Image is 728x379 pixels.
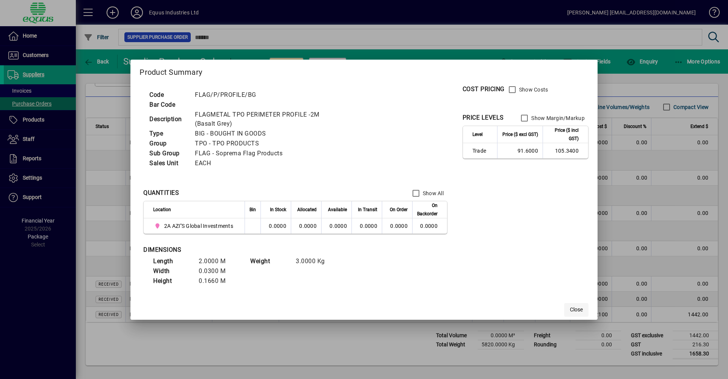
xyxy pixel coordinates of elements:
[548,126,579,143] span: Price ($ incl GST)
[191,129,329,139] td: BIG - BOUGHT IN GOODS
[518,86,548,93] label: Show Costs
[463,113,504,122] div: PRICE LEVELS
[143,245,333,254] div: DIMENSIONS
[153,205,171,214] span: Location
[246,256,292,266] td: Weight
[321,218,351,234] td: 0.0000
[497,143,543,158] td: 91.6000
[191,139,329,148] td: TPO - TPO PRODUCTS
[146,158,191,168] td: Sales Unit
[358,205,377,214] span: In Transit
[146,139,191,148] td: Group
[130,60,598,82] h2: Product Summary
[149,256,195,266] td: Length
[195,256,240,266] td: 2.0000 M
[502,130,538,139] span: Price ($ excl GST)
[191,110,329,129] td: FLAGMETAL TPO PERIMETER PROFILE -2M (Basalt Grey)
[146,90,191,100] td: Code
[195,276,240,286] td: 0.1660 M
[292,256,337,266] td: 3.0000 Kg
[291,218,321,234] td: 0.0000
[564,303,588,317] button: Close
[463,85,505,94] div: COST PRICING
[191,90,329,100] td: FLAG/P/PROFILE/BG
[146,100,191,110] td: Bar Code
[260,218,291,234] td: 0.0000
[421,189,444,197] label: Show All
[472,130,483,139] span: Level
[270,205,286,214] span: In Stock
[328,205,347,214] span: Available
[191,158,329,168] td: EACH
[472,147,493,155] span: Trade
[149,266,195,276] td: Width
[146,110,191,129] td: Description
[153,221,236,231] span: 2A AZI''S Global Investments
[143,188,179,197] div: QUANTITIES
[146,129,191,139] td: Type
[570,306,583,314] span: Close
[360,223,377,229] span: 0.0000
[530,114,585,122] label: Show Margin/Markup
[390,223,408,229] span: 0.0000
[191,148,329,158] td: FLAG - Soprema Flag Products
[390,205,408,214] span: On Order
[146,148,191,158] td: Sub Group
[149,276,195,286] td: Height
[417,201,438,218] span: On Backorder
[297,205,317,214] span: Allocated
[195,266,240,276] td: 0.0300 M
[412,218,447,234] td: 0.0000
[543,143,588,158] td: 105.3400
[164,222,233,230] span: 2A AZI''S Global Investments
[249,205,256,214] span: Bin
